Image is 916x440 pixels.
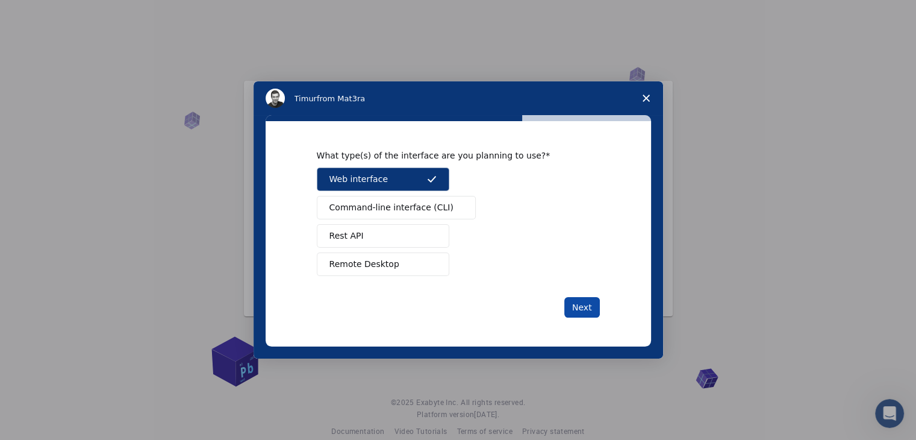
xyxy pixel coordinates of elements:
button: Rest API [317,224,449,248]
span: Command-line interface (CLI) [329,201,453,214]
span: Rest API [329,230,364,242]
span: Υποστήριξη [21,8,86,19]
button: Remote Desktop [317,253,449,276]
img: Profile image for Timur [266,89,285,108]
span: Close survey [629,81,663,115]
span: Remote Desktop [329,258,399,271]
span: Timur [294,94,317,103]
span: Web interface [329,173,388,186]
button: Next [564,297,600,318]
span: from Mat3ra [317,94,365,103]
button: Command-line interface (CLI) [317,196,476,219]
button: Web interface [317,168,449,191]
div: What type(s) of the interface are you planning to use? [317,150,582,161]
